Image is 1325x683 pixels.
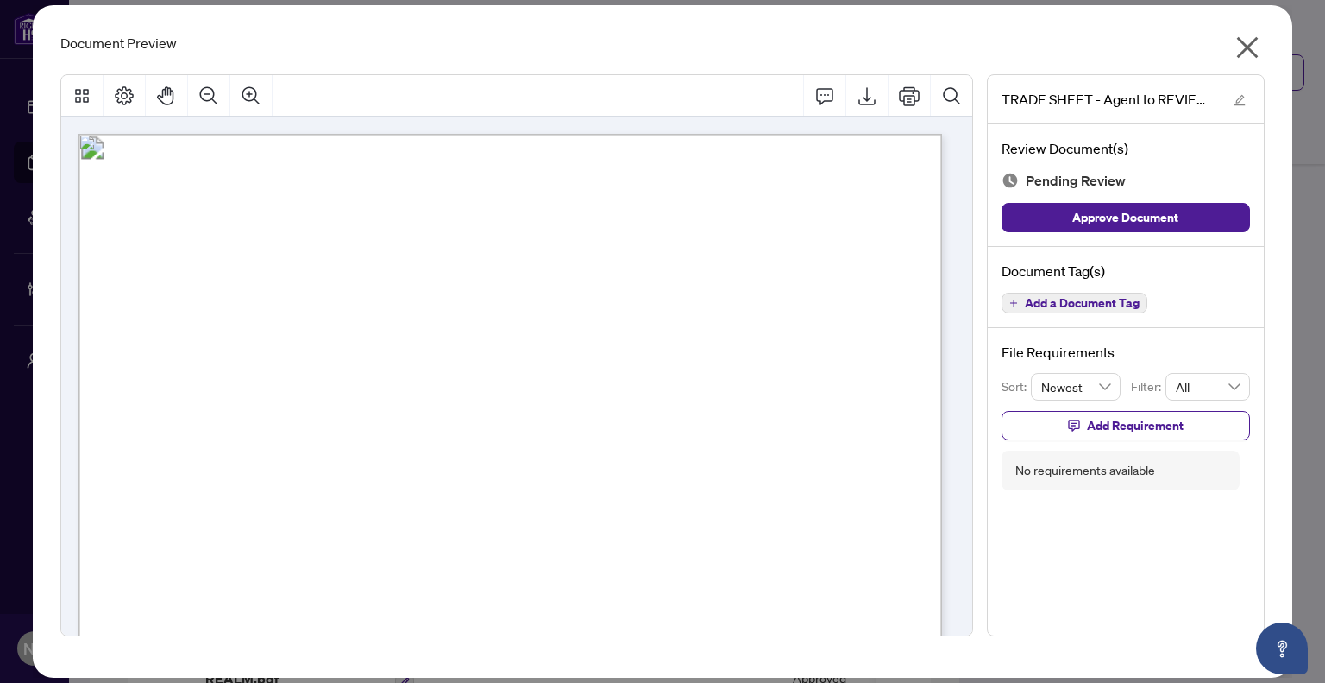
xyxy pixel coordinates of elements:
span: Pending Review [1026,169,1126,193]
h4: Review Document(s) [1002,138,1250,159]
div: Document Preview [60,33,1264,54]
span: plus [1009,299,1018,307]
h4: Document Tag(s) [1002,261,1250,281]
button: Add Requirement [1002,411,1250,440]
span: close [1234,34,1261,61]
span: TRADE SHEET - Agent to REVIEW - [STREET_ADDRESS][GEOGRAPHIC_DATA]pdf [1002,89,1217,110]
button: Approve Document [1002,203,1250,232]
p: Sort: [1002,377,1032,396]
span: edit [1234,94,1246,106]
p: Filter: [1131,377,1165,396]
span: Add a Document Tag [1025,297,1140,309]
span: All [1176,374,1240,400]
h4: File Requirements [1002,342,1250,363]
span: Newest [1041,374,1110,400]
span: Add Requirement [1087,412,1184,440]
button: Open asap [1256,623,1308,674]
button: Add a Document Tag [1002,293,1147,313]
img: Document Status [1002,172,1019,189]
span: Approve Document [1072,204,1178,231]
div: No requirements available [1015,461,1155,480]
